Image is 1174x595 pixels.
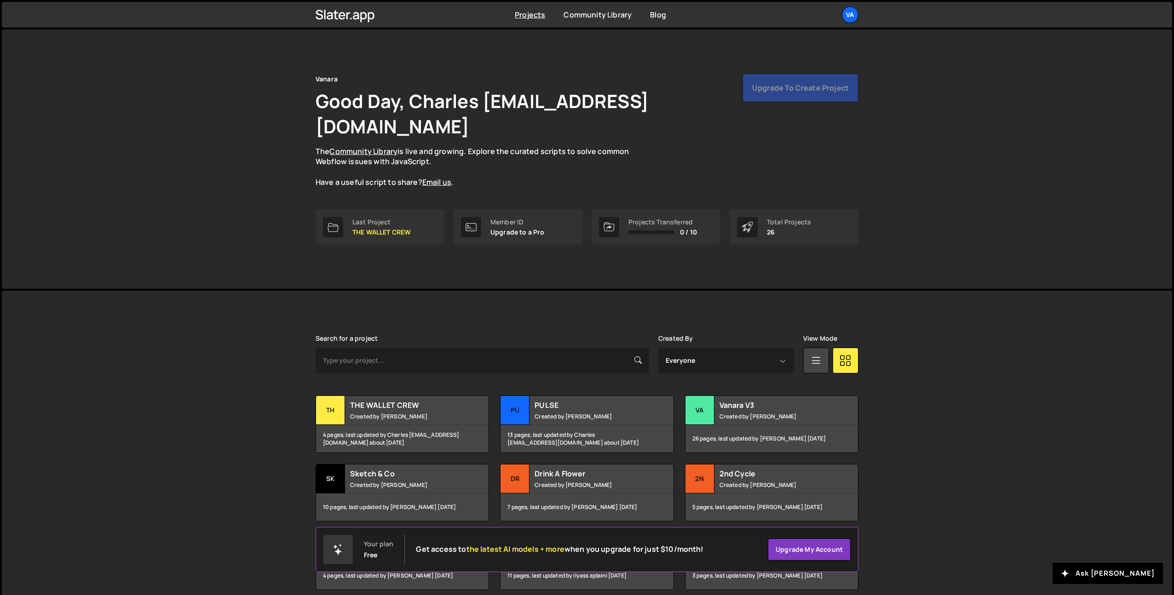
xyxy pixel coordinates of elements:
small: Created by [PERSON_NAME] [535,412,645,420]
label: Search for a project [316,335,378,342]
div: 4 pages, last updated by Charles [EMAIL_ADDRESS][DOMAIN_NAME] about [DATE] [316,425,489,452]
span: the latest AI models + more [466,544,564,554]
div: 11 pages, last updated by ilyass ajdaini [DATE] [501,562,673,589]
div: Sk [316,464,345,493]
a: Blog [650,10,666,20]
a: Projects [515,10,545,20]
small: Created by [PERSON_NAME] [719,481,830,489]
a: TH THE WALLET CREW Created by [PERSON_NAME] 4 pages, last updated by Charles [EMAIL_ADDRESS][DOMA... [316,395,489,453]
h2: PULSE [535,400,645,410]
input: Type your project... [316,348,649,373]
div: Vanara [316,74,338,85]
a: Community Library [564,10,632,20]
a: Va [842,6,858,23]
div: Va [685,396,714,425]
h2: Vanara V3 [719,400,830,410]
label: View Mode [803,335,837,342]
label: Created By [658,335,693,342]
h2: 2nd Cycle [719,469,830,479]
a: Va Vanara V3 Created by [PERSON_NAME] 26 pages, last updated by [PERSON_NAME] [DATE] [685,395,858,453]
a: Last Project THE WALLET CREW [316,210,444,245]
button: Ask [PERSON_NAME] [1053,563,1163,584]
p: The is live and growing. Explore the curated scripts to solve common Webflow issues with JavaScri... [316,146,647,188]
small: Created by [PERSON_NAME] [350,481,461,489]
div: 7 pages, last updated by [PERSON_NAME] [DATE] [501,493,673,521]
div: 4 pages, last updated by [PERSON_NAME] [DATE] [316,562,489,589]
div: 5 pages, last updated by [PERSON_NAME] [DATE] [685,493,858,521]
small: Created by [PERSON_NAME] [719,412,830,420]
h2: Get access to when you upgrade for just $10/month! [416,545,703,554]
div: 26 pages, last updated by [PERSON_NAME] [DATE] [685,425,858,452]
a: 2n 2nd Cycle Created by [PERSON_NAME] 5 pages, last updated by [PERSON_NAME] [DATE] [685,464,858,521]
div: Free [364,551,378,559]
div: 2n [685,464,714,493]
div: 10 pages, last updated by [PERSON_NAME] [DATE] [316,493,489,521]
p: Upgrade to a Pro [490,229,545,236]
div: Dr [501,464,529,493]
div: 3 pages, last updated by [PERSON_NAME] [DATE] [685,562,858,589]
a: Dr Drink A Flower Created by [PERSON_NAME] 7 pages, last updated by [PERSON_NAME] [DATE] [500,464,673,521]
small: Created by [PERSON_NAME] [535,481,645,489]
small: Created by [PERSON_NAME] [350,412,461,420]
a: Email us [422,177,451,187]
div: Member ID [490,218,545,226]
div: Projects Transferred [628,218,697,226]
p: 26 [767,229,811,236]
div: Total Projects [767,218,811,226]
div: Last Project [352,218,411,226]
a: Community Library [329,146,397,156]
h2: Sketch & Co [350,469,461,479]
div: Your plan [364,540,393,548]
div: 13 pages, last updated by Charles [EMAIL_ADDRESS][DOMAIN_NAME] about [DATE] [501,425,673,452]
p: THE WALLET CREW [352,229,411,236]
h1: Good Day, Charles [EMAIL_ADDRESS][DOMAIN_NAME] [316,88,776,139]
a: Sk Sketch & Co Created by [PERSON_NAME] 10 pages, last updated by [PERSON_NAME] [DATE] [316,464,489,521]
h2: Drink A Flower [535,469,645,479]
a: Upgrade my account [768,538,851,561]
a: PU PULSE Created by [PERSON_NAME] 13 pages, last updated by Charles [EMAIL_ADDRESS][DOMAIN_NAME] ... [500,395,673,453]
div: TH [316,396,345,425]
div: PU [501,396,529,425]
h2: THE WALLET CREW [350,400,461,410]
span: 0 / 10 [680,229,697,236]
